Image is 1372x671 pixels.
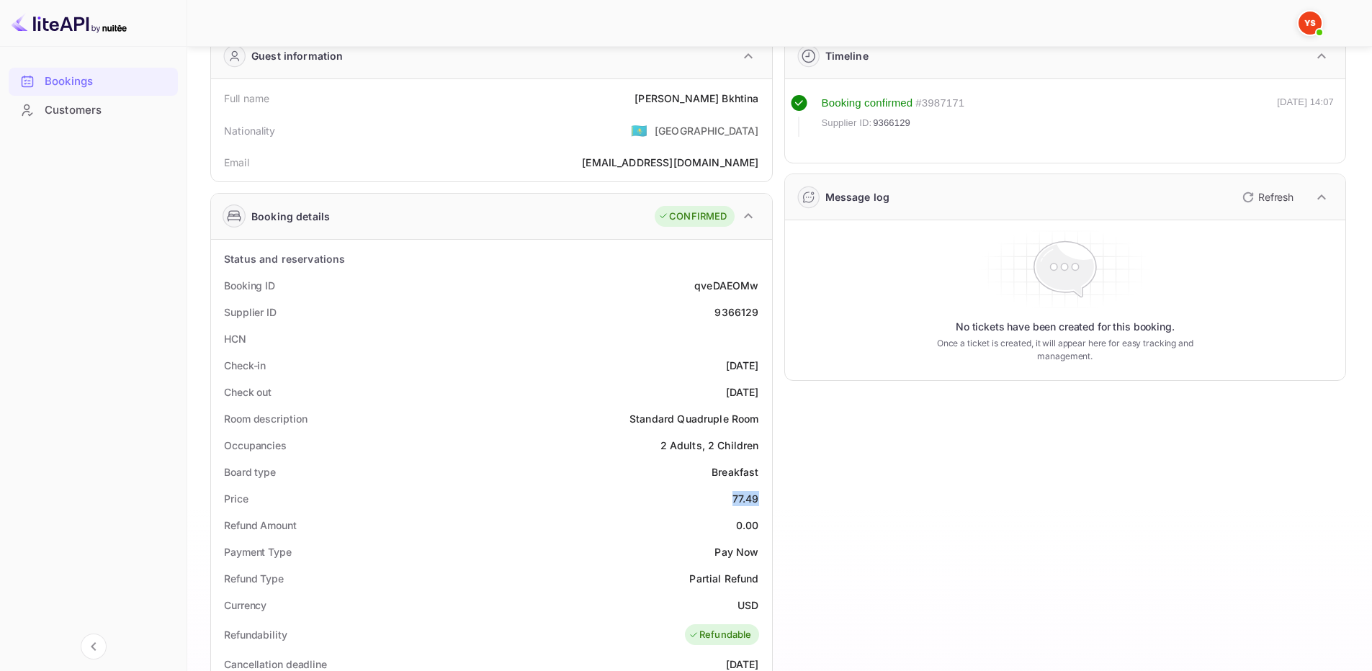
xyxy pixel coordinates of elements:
[224,518,297,533] div: Refund Amount
[726,384,759,400] div: [DATE]
[224,411,307,426] div: Room description
[582,155,758,170] div: [EMAIL_ADDRESS][DOMAIN_NAME]
[224,464,276,479] div: Board type
[736,518,759,533] div: 0.00
[655,123,759,138] div: [GEOGRAPHIC_DATA]
[714,544,758,559] div: Pay Now
[224,91,269,106] div: Full name
[1277,95,1334,137] div: [DATE] 14:07
[224,627,287,642] div: Refundability
[224,123,276,138] div: Nationality
[9,96,178,125] div: Customers
[737,598,758,613] div: USD
[9,68,178,96] div: Bookings
[732,491,759,506] div: 77.49
[825,48,869,63] div: Timeline
[714,305,758,320] div: 9366129
[81,634,107,659] button: Collapse navigation
[956,320,1175,334] p: No tickets have been created for this booking.
[822,95,913,112] div: Booking confirmed
[224,155,249,170] div: Email
[45,102,171,119] div: Customers
[1258,189,1293,204] p: Refresh
[635,91,758,106] div: [PERSON_NAME] Bkhtina
[689,628,752,642] div: Refundable
[224,278,275,293] div: Booking ID
[825,189,890,204] div: Message log
[914,337,1216,363] p: Once a ticket is created, it will appear here for easy tracking and management.
[224,544,292,559] div: Payment Type
[12,12,127,35] img: LiteAPI logo
[694,278,758,293] div: qveDAEOMw
[1234,186,1299,209] button: Refresh
[224,251,345,266] div: Status and reservations
[660,438,759,453] div: 2 Adults, 2 Children
[251,209,330,224] div: Booking details
[224,598,266,613] div: Currency
[689,571,758,586] div: Partial Refund
[9,68,178,94] a: Bookings
[915,95,964,112] div: # 3987171
[224,331,246,346] div: HCN
[224,438,287,453] div: Occupancies
[822,116,872,130] span: Supplier ID:
[629,411,758,426] div: Standard Quadruple Room
[224,384,272,400] div: Check out
[726,358,759,373] div: [DATE]
[224,305,277,320] div: Supplier ID
[224,358,266,373] div: Check-in
[9,96,178,123] a: Customers
[251,48,344,63] div: Guest information
[631,117,647,143] span: United States
[1299,12,1322,35] img: Yandex Support
[658,210,727,224] div: CONFIRMED
[45,73,171,90] div: Bookings
[224,491,248,506] div: Price
[873,116,910,130] span: 9366129
[224,571,284,586] div: Refund Type
[712,464,758,479] div: Breakfast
